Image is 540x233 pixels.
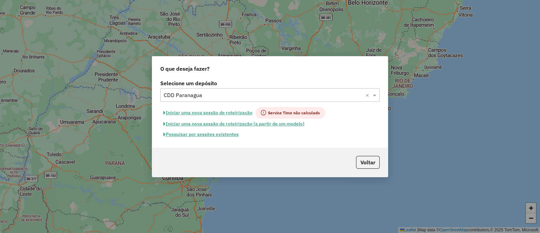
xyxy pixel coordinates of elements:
[366,91,371,99] span: Clear all
[160,119,307,129] button: Iniciar uma nova sessão de roteirização (a partir de um modelo)
[160,107,255,119] button: Iniciar uma nova sessão de roteirização
[160,129,242,140] button: Pesquisar por sessões existentes
[255,107,325,119] span: Service Time não calculado
[160,79,380,87] label: Selecione um depósito
[160,65,210,73] span: O que deseja fazer?
[356,156,380,169] button: Voltar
